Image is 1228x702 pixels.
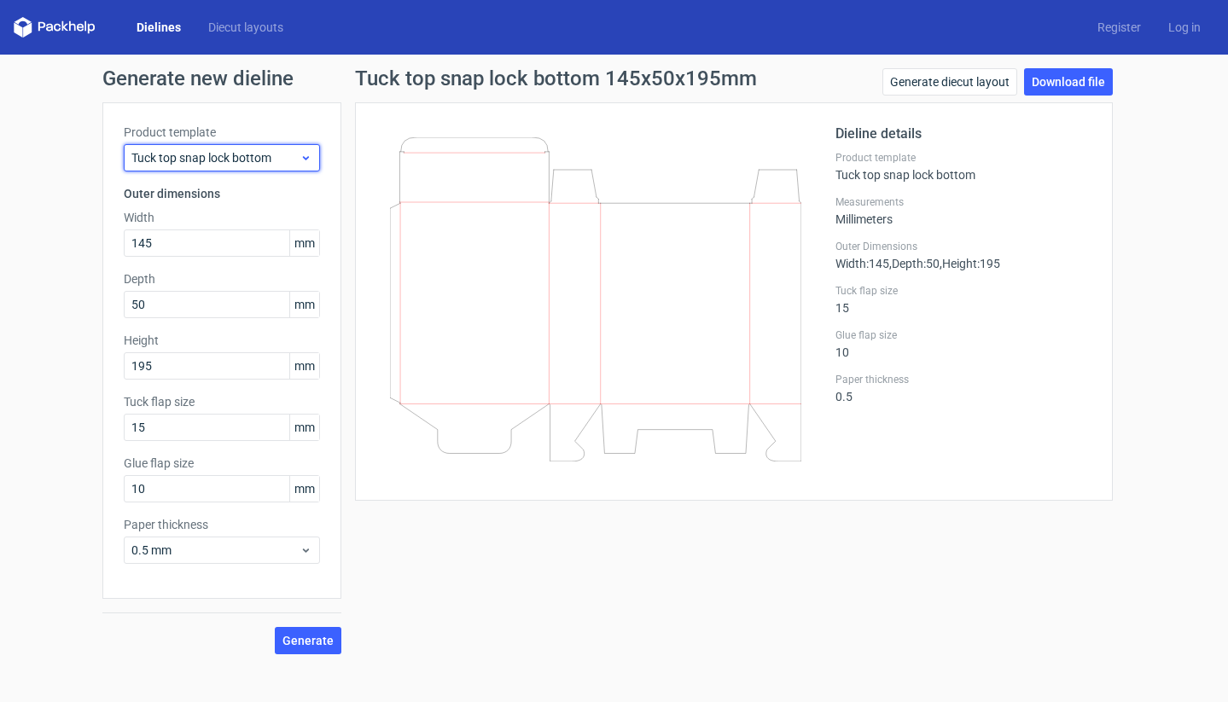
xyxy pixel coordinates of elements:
[1155,19,1214,36] a: Log in
[289,476,319,502] span: mm
[835,124,1091,144] h2: Dieline details
[289,353,319,379] span: mm
[123,19,195,36] a: Dielines
[131,149,300,166] span: Tuck top snap lock bottom
[940,257,1000,270] span: , Height : 195
[835,284,1091,315] div: 15
[102,68,1126,89] h1: Generate new dieline
[124,516,320,533] label: Paper thickness
[195,19,297,36] a: Diecut layouts
[835,373,1091,386] label: Paper thickness
[124,393,320,410] label: Tuck flap size
[289,230,319,256] span: mm
[835,257,889,270] span: Width : 145
[835,240,1091,253] label: Outer Dimensions
[124,209,320,226] label: Width
[835,328,1091,359] div: 10
[289,415,319,440] span: mm
[282,635,334,647] span: Generate
[835,151,1091,165] label: Product template
[835,195,1091,209] label: Measurements
[355,68,757,89] h1: Tuck top snap lock bottom 145x50x195mm
[1024,68,1113,96] a: Download file
[835,328,1091,342] label: Glue flap size
[124,124,320,141] label: Product template
[289,292,319,317] span: mm
[275,627,341,654] button: Generate
[882,68,1017,96] a: Generate diecut layout
[835,284,1091,298] label: Tuck flap size
[131,542,300,559] span: 0.5 mm
[124,270,320,287] label: Depth
[124,185,320,202] h3: Outer dimensions
[889,257,940,270] span: , Depth : 50
[1084,19,1155,36] a: Register
[124,455,320,472] label: Glue flap size
[835,373,1091,403] div: 0.5
[835,151,1091,182] div: Tuck top snap lock bottom
[835,195,1091,226] div: Millimeters
[124,332,320,349] label: Height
